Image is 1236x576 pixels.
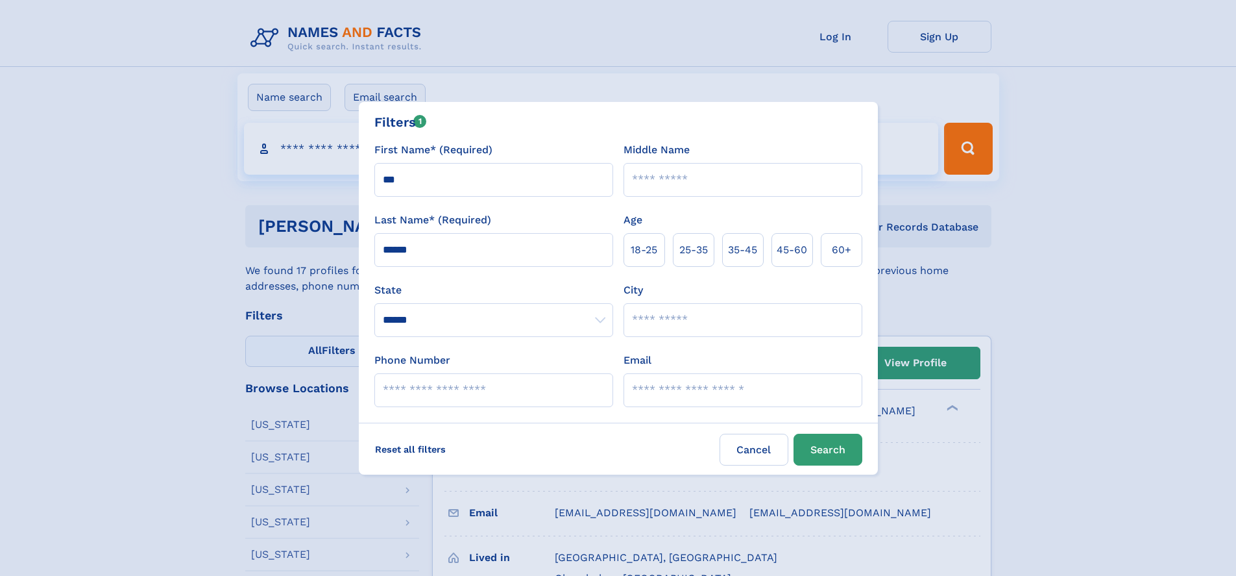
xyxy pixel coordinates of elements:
span: 45‑60 [777,242,807,258]
span: 35‑45 [728,242,757,258]
button: Search [794,434,862,466]
span: 60+ [832,242,851,258]
label: Email [624,353,651,368]
label: Phone Number [374,353,450,368]
div: Filters [374,112,427,132]
label: First Name* (Required) [374,142,492,158]
label: Middle Name [624,142,690,158]
span: 18‑25 [631,242,657,258]
label: City [624,282,643,298]
label: Age [624,212,642,228]
label: State [374,282,613,298]
span: 25‑35 [679,242,708,258]
label: Reset all filters [367,434,454,465]
label: Cancel [720,434,788,466]
label: Last Name* (Required) [374,212,491,228]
